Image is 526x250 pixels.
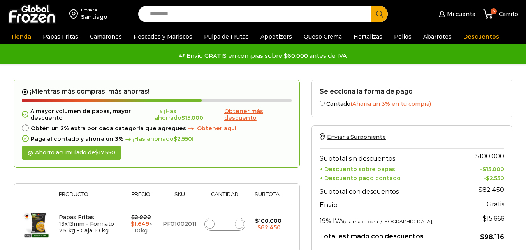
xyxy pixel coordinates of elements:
bdi: 15.000 [482,166,504,173]
span: $ [174,135,177,142]
a: Enviar a Surponiente [320,133,386,140]
th: Subtotal sin descuentos [320,149,464,164]
img: address-field-icon.svg [69,7,81,21]
span: $ [181,114,185,121]
bdi: 100.000 [475,152,504,160]
a: Pulpa de Frutas [200,29,253,44]
span: Carrito [497,10,518,18]
span: ¡Has ahorrado ! [155,108,223,121]
th: Sku [159,191,201,204]
div: Santiago [81,13,107,21]
div: Enviar a [81,7,107,13]
th: Producto [55,191,123,204]
a: Obtener más descuento [224,108,292,121]
th: Total estimado con descuentos [320,227,464,241]
th: + Descuento sobre papas [320,164,464,173]
span: $ [131,214,135,221]
span: $ [475,152,479,160]
span: $ [257,224,261,231]
input: Contado(Ahorra un 3% en tu compra) [320,101,325,106]
span: 5 [491,8,497,14]
span: $ [131,220,134,227]
a: Pollos [390,29,415,44]
span: Enviar a Surponiente [327,133,386,140]
span: $ [95,149,99,156]
span: Mi cuenta [445,10,475,18]
a: Papas Fritas [39,29,82,44]
bdi: 2.550 [174,135,192,142]
h2: ¡Mientras más compras, más ahorras! [22,88,292,96]
a: Camarones [86,29,126,44]
a: Hortalizas [350,29,386,44]
bdi: 82.450 [257,224,281,231]
td: - [464,173,504,182]
div: Paga al contado y ahorra un 3% [22,136,292,142]
a: Pescados y Mariscos [130,29,196,44]
td: PF01002011 [159,204,201,245]
span: $ [480,233,484,241]
bdi: 15.000 [181,114,203,121]
span: ¡Has ahorrado ! [123,136,194,142]
span: Obtener más descuento [224,108,263,121]
bdi: 98.116 [480,233,504,241]
th: Envío [320,197,464,211]
span: (Ahorra un 3% en tu compra) [350,100,431,107]
a: Mi cuenta [437,6,475,22]
bdi: 100.000 [255,217,281,224]
span: $ [486,175,489,182]
a: Tienda [7,29,35,44]
bdi: 17.550 [95,149,115,156]
button: Search button [371,6,388,22]
th: Subtotal [249,191,288,204]
th: Precio [123,191,159,204]
bdi: 2.000 [131,214,151,221]
a: Appetizers [257,29,296,44]
span: Obtener aqui [197,125,236,132]
div: A mayor volumen de papas, mayor descuento [22,108,292,121]
td: × 10kg [123,204,159,245]
h2: Selecciona la forma de pago [320,88,504,95]
th: Cantidad [201,191,249,204]
bdi: 2.550 [486,175,504,182]
a: Papas Fritas 13x13mm - Formato 2,5 kg - Caja 10 kg [59,214,114,234]
a: 5 Carrito [483,5,518,23]
span: $ [255,217,259,224]
span: $ [483,215,487,222]
div: Ahorro acumulado de [22,146,121,160]
bdi: 82.450 [479,186,504,193]
th: + Descuento pago contado [320,173,464,182]
th: Subtotal con descuentos [320,182,464,197]
small: (estimado para [GEOGRAPHIC_DATA]) [343,218,434,224]
bdi: 1.649 [131,220,149,227]
div: Obtén un 2% extra por cada categoría que agregues [22,125,292,132]
label: Contado [320,99,504,107]
th: 19% IVA [320,211,464,227]
a: Obtener aqui [186,125,236,132]
td: - [464,164,504,173]
a: Abarrotes [419,29,456,44]
a: Queso Crema [300,29,346,44]
span: $ [482,166,486,173]
span: 15.666 [483,215,504,222]
a: Descuentos [459,29,503,44]
span: $ [479,186,482,193]
strong: Gratis [487,200,504,208]
input: Product quantity [219,219,230,230]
